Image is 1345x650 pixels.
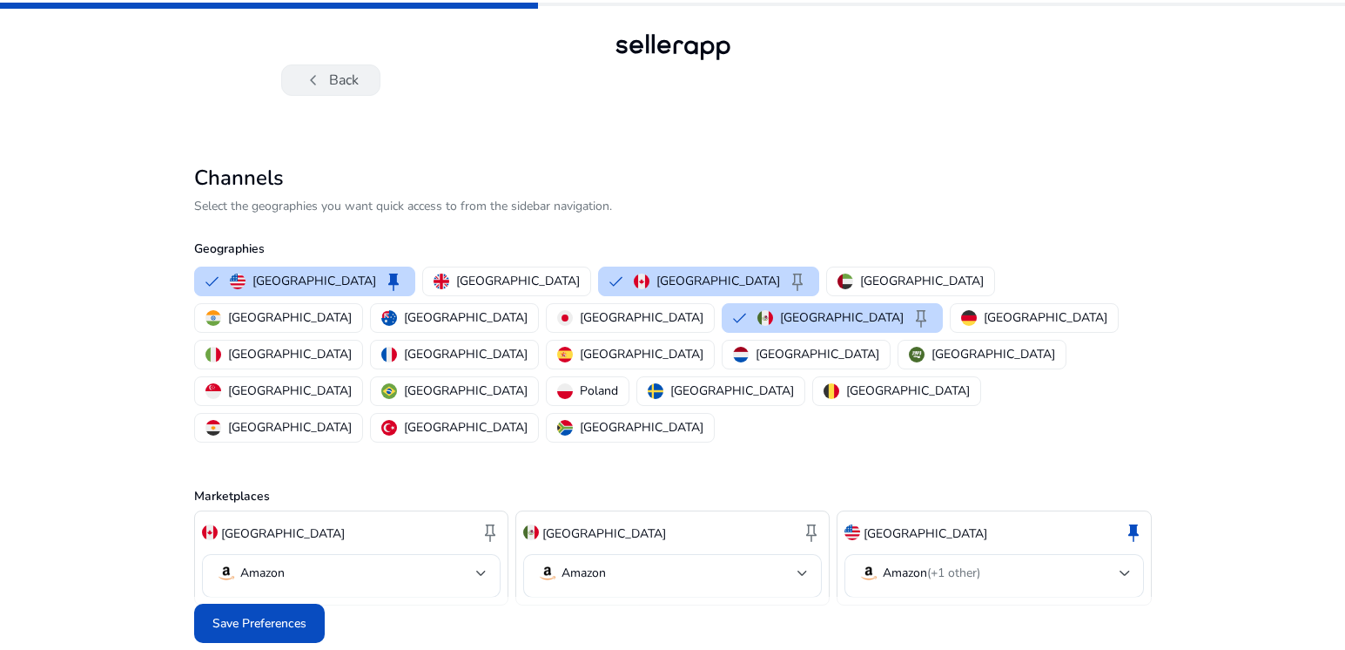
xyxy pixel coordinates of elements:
span: Save Preferences [212,614,306,633]
img: amazon.svg [537,563,558,584]
img: jp.svg [557,310,573,326]
img: mx.svg [523,525,539,540]
button: chevron_leftBack [281,64,380,96]
img: us.svg [230,274,245,289]
img: za.svg [557,420,573,436]
img: au.svg [381,310,397,326]
span: keep [480,522,501,543]
p: [GEOGRAPHIC_DATA] [864,525,987,543]
p: [GEOGRAPHIC_DATA] [780,308,904,327]
p: [GEOGRAPHIC_DATA] [656,272,780,290]
p: [GEOGRAPHIC_DATA] [580,345,703,363]
button: Save Preferences [194,604,325,643]
p: Amazon [240,565,285,581]
p: [GEOGRAPHIC_DATA] [984,308,1107,327]
img: mx.svg [757,310,773,326]
p: [GEOGRAPHIC_DATA] [404,382,528,400]
img: uk.svg [434,274,449,289]
img: nl.svg [733,347,749,362]
p: [GEOGRAPHIC_DATA] [846,382,970,400]
p: [GEOGRAPHIC_DATA] [228,308,352,327]
p: [GEOGRAPHIC_DATA] [756,345,879,363]
img: pl.svg [557,383,573,399]
p: [GEOGRAPHIC_DATA] [221,525,345,543]
p: [GEOGRAPHIC_DATA] [404,308,528,327]
img: se.svg [648,383,663,399]
p: [GEOGRAPHIC_DATA] [252,272,376,290]
img: es.svg [557,347,573,362]
p: [GEOGRAPHIC_DATA] [456,272,580,290]
p: [GEOGRAPHIC_DATA] [670,382,794,400]
p: [GEOGRAPHIC_DATA] [931,345,1055,363]
p: [GEOGRAPHIC_DATA] [404,345,528,363]
img: us.svg [844,525,860,540]
p: [GEOGRAPHIC_DATA] [228,382,352,400]
img: sa.svg [909,347,925,362]
img: ae.svg [837,274,853,289]
p: [GEOGRAPHIC_DATA] [860,272,984,290]
p: Amazon [562,565,606,581]
p: Select the geographies you want quick access to from the sidebar navigation. [194,197,1152,215]
img: ca.svg [202,525,218,540]
p: Poland [580,382,618,400]
span: keep [911,308,931,328]
span: chevron_left [303,70,324,91]
img: sg.svg [205,383,221,399]
img: amazon.svg [858,563,879,584]
img: it.svg [205,347,221,362]
img: amazon.svg [216,563,237,584]
h2: Channels [194,166,1152,191]
p: [GEOGRAPHIC_DATA] [580,418,703,437]
img: de.svg [961,310,977,326]
p: Marketplaces [194,487,1152,505]
span: keep [1123,522,1144,543]
p: [GEOGRAPHIC_DATA] [404,418,528,437]
p: [GEOGRAPHIC_DATA] [228,345,352,363]
img: fr.svg [381,347,397,362]
img: be.svg [824,383,839,399]
img: in.svg [205,310,221,326]
img: eg.svg [205,420,221,436]
img: ca.svg [634,274,649,289]
p: [GEOGRAPHIC_DATA] [580,308,703,327]
span: keep [383,271,404,292]
p: [GEOGRAPHIC_DATA] [228,418,352,437]
p: Amazon [883,565,980,581]
p: Geographies [194,240,1152,258]
p: [GEOGRAPHIC_DATA] [542,525,666,543]
img: tr.svg [381,420,397,436]
span: (+1 other) [927,565,980,581]
span: keep [787,271,808,292]
span: keep [801,522,822,543]
img: br.svg [381,383,397,399]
